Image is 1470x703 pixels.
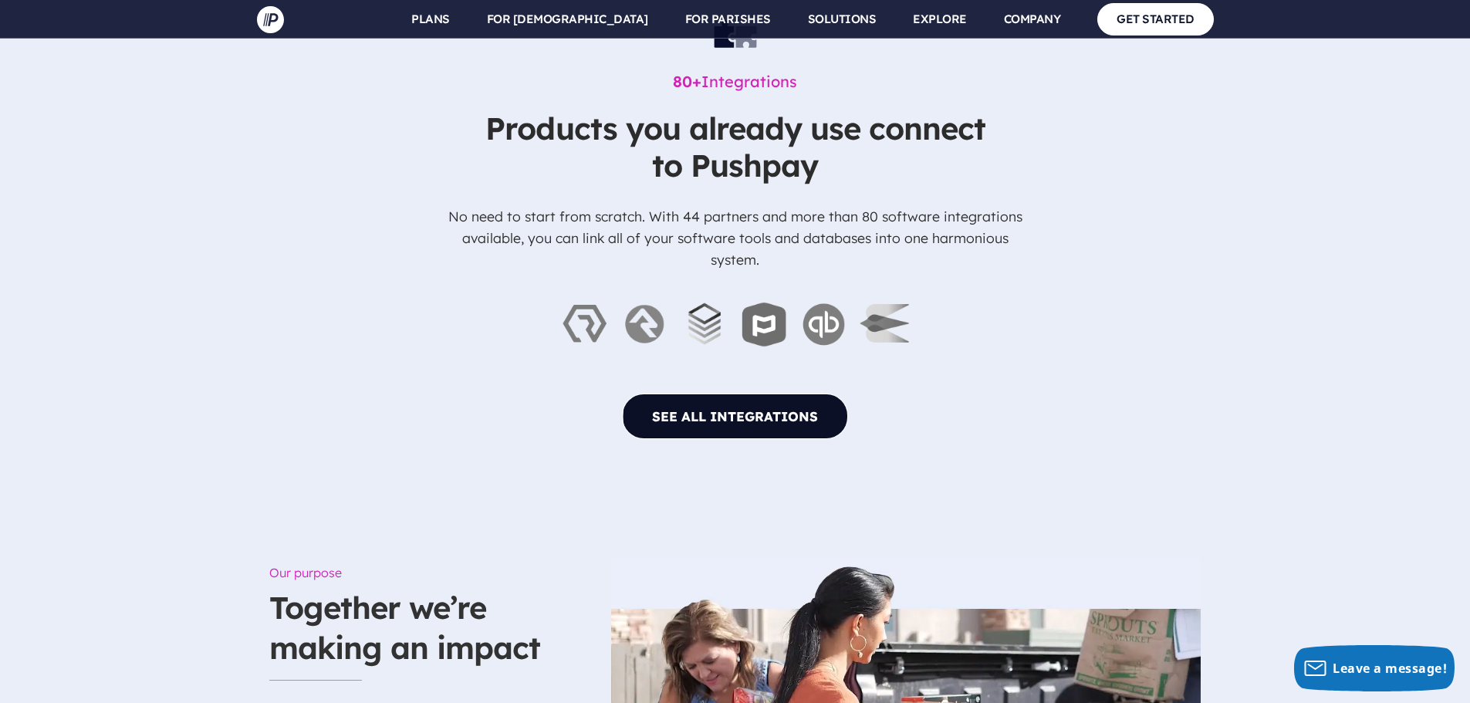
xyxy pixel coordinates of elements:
h4: Products you already use connect to Pushpay [485,103,986,190]
h6: Our purpose [269,558,563,587]
picture: togetherwe-pic1b [611,561,1201,576]
span: Leave a message! [1333,660,1447,677]
a: SEE ALL INTEGRATIONS [622,394,848,439]
h3: Together we’re making an impact [269,587,563,680]
p: No need to start from scratch. With 44 partners and more than 80 software integrations available,... [446,190,1025,286]
a: GET STARTED [1097,3,1214,35]
img: logos_integrations_home.png [562,302,909,347]
b: 80+ [673,72,701,91]
button: Leave a message! [1294,645,1455,691]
